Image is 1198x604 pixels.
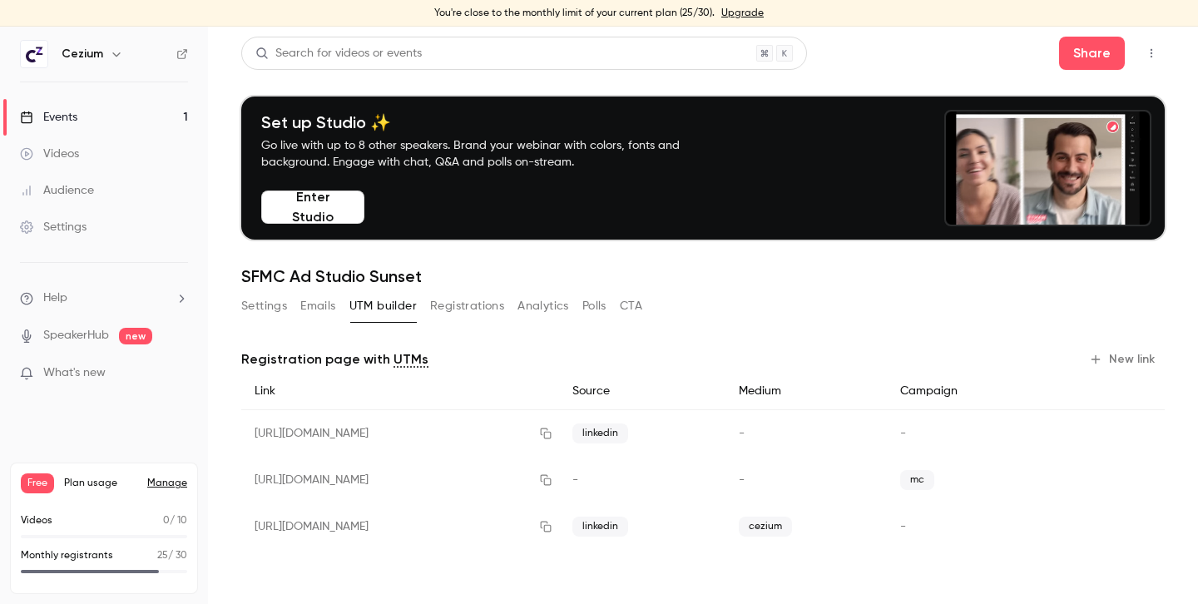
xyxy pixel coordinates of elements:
span: linkedin [572,517,628,537]
img: Cezium [21,41,47,67]
p: / 30 [157,548,187,563]
button: Analytics [517,293,569,319]
span: - [900,428,906,439]
button: UTM builder [349,293,417,319]
a: Manage [147,477,187,490]
span: Help [43,290,67,307]
p: Go live with up to 8 other speakers. Brand your webinar with colors, fonts and background. Engage... [261,137,719,171]
div: Audience [20,182,94,199]
h4: Set up Studio ✨ [261,112,719,132]
span: linkedin [572,423,628,443]
p: Monthly registrants [21,548,113,563]
p: / 10 [163,513,187,528]
div: [URL][DOMAIN_NAME] [241,457,559,503]
div: Events [20,109,77,126]
span: - [739,474,745,486]
p: Videos [21,513,52,528]
h6: Cezium [62,46,103,62]
span: Plan usage [64,477,137,490]
button: Registrations [430,293,504,319]
button: CTA [620,293,642,319]
span: new [119,328,152,344]
button: Enter Studio [261,191,364,224]
span: cezium [739,517,792,537]
span: mc [900,470,934,490]
div: [URL][DOMAIN_NAME] [241,503,559,550]
button: New link [1082,346,1165,373]
h1: SFMC Ad Studio Sunset [241,266,1165,286]
span: Free [21,473,54,493]
button: Emails [300,293,335,319]
a: UTMs [394,349,428,369]
div: Videos [20,146,79,162]
div: Link [241,373,559,410]
button: Settings [241,293,287,319]
div: Search for videos or events [255,45,422,62]
span: - [572,474,578,486]
span: - [900,521,906,532]
p: Registration page with [241,349,428,369]
div: Campaign [887,373,1057,410]
div: Settings [20,219,87,235]
div: Medium [725,373,887,410]
a: Upgrade [721,7,764,20]
div: [URL][DOMAIN_NAME] [241,410,559,458]
span: What's new [43,364,106,382]
div: Source [559,373,725,410]
span: 25 [157,551,168,561]
a: SpeakerHub [43,327,109,344]
button: Share [1059,37,1125,70]
span: - [739,428,745,439]
button: Polls [582,293,606,319]
li: help-dropdown-opener [20,290,188,307]
span: 0 [163,516,170,526]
